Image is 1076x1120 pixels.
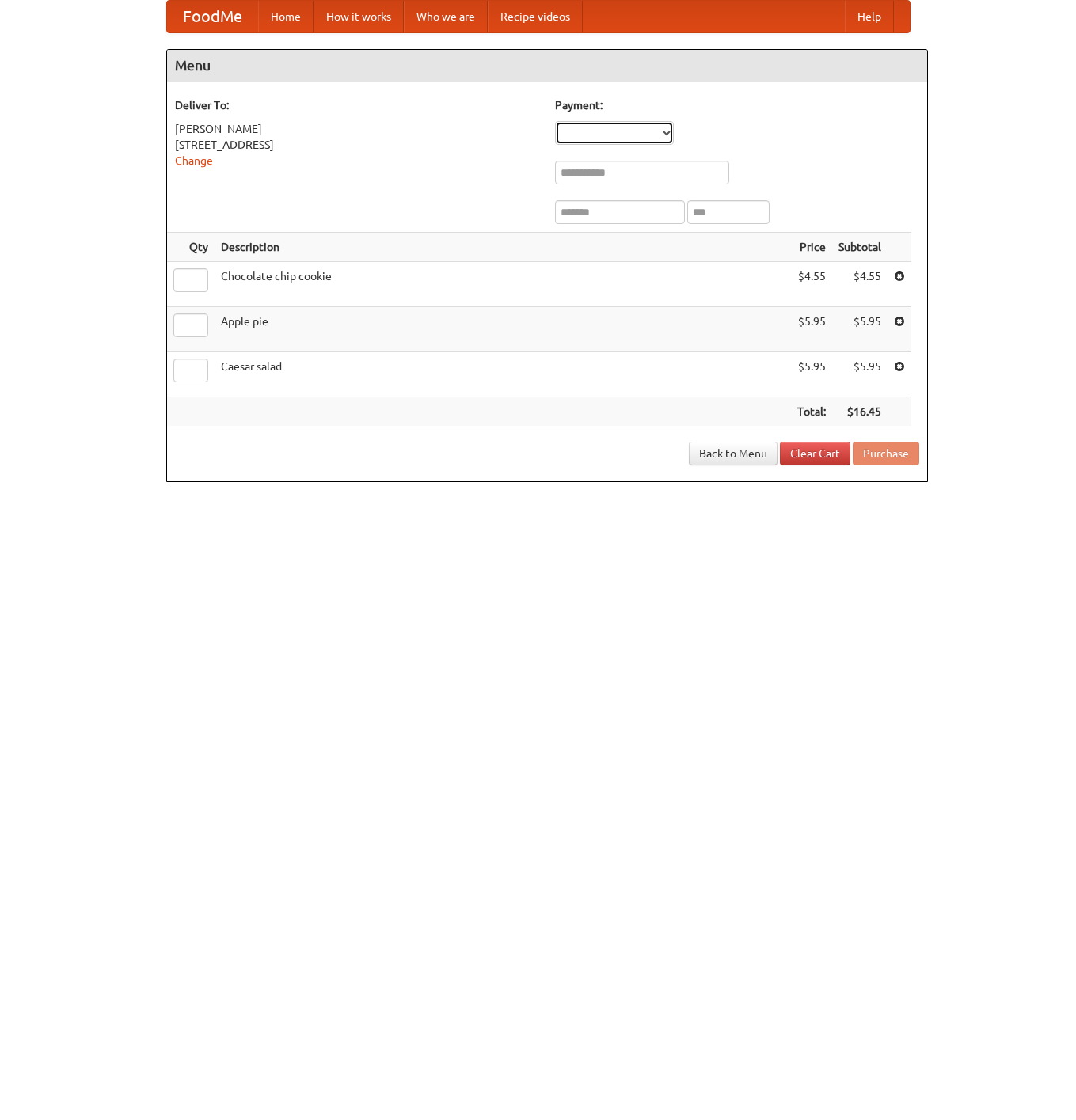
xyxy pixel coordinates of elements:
h5: Payment: [555,97,919,113]
td: Chocolate chip cookie [215,262,791,307]
td: Caesar salad [215,352,791,397]
th: $16.45 [832,397,888,427]
th: Total: [791,397,832,427]
td: $5.95 [832,307,888,352]
a: Help [845,1,894,32]
td: $4.55 [832,262,888,307]
th: Qty [167,233,215,262]
a: Home [258,1,314,32]
div: [PERSON_NAME] [175,121,539,137]
a: Recipe videos [488,1,583,32]
div: [STREET_ADDRESS] [175,137,539,153]
a: FoodMe [167,1,258,32]
th: Subtotal [832,233,888,262]
a: Who we are [404,1,488,32]
td: $5.95 [832,352,888,397]
th: Price [791,233,832,262]
td: $5.95 [791,307,832,352]
a: How it works [314,1,404,32]
a: Change [175,154,213,167]
td: Apple pie [215,307,791,352]
td: $5.95 [791,352,832,397]
td: $4.55 [791,262,832,307]
a: Back to Menu [689,442,778,465]
h4: Menu [167,50,927,82]
a: Clear Cart [780,442,850,465]
button: Purchase [853,442,919,465]
h5: Deliver To: [175,97,539,113]
th: Description [215,233,791,262]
